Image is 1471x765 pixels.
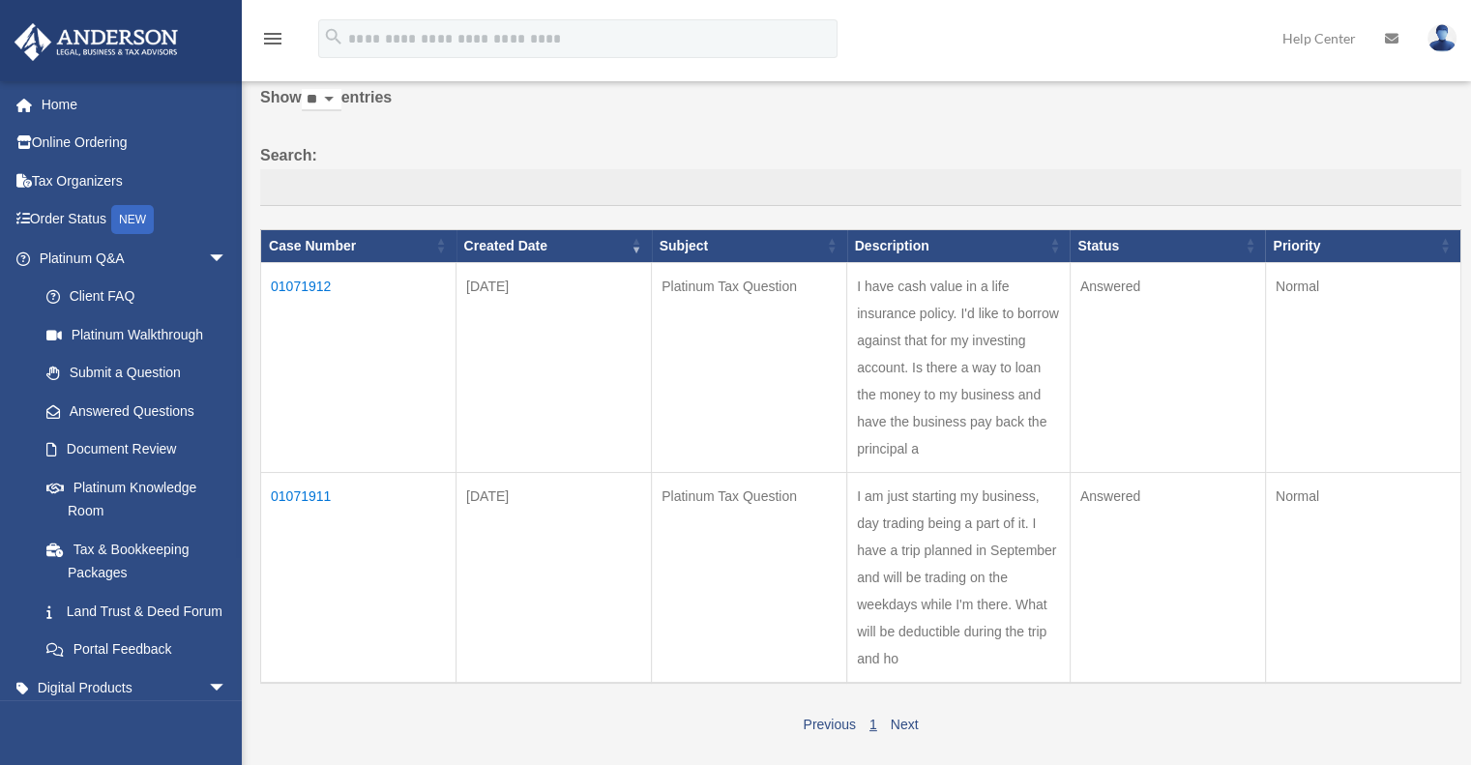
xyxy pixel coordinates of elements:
[27,315,247,354] a: Platinum Walkthrough
[847,229,1071,262] th: Description: activate to sort column ascending
[1070,262,1265,472] td: Answered
[14,239,247,278] a: Platinum Q&Aarrow_drop_down
[208,239,247,279] span: arrow_drop_down
[27,468,247,530] a: Platinum Knowledge Room
[111,205,154,234] div: NEW
[456,262,652,472] td: [DATE]
[14,162,256,200] a: Tax Organizers
[208,668,247,708] span: arrow_drop_down
[456,472,652,683] td: [DATE]
[1070,229,1265,262] th: Status: activate to sort column ascending
[261,472,456,683] td: 01071911
[652,472,847,683] td: Platinum Tax Question
[261,34,284,50] a: menu
[652,262,847,472] td: Platinum Tax Question
[302,89,341,111] select: Showentries
[260,142,1461,206] label: Search:
[456,229,652,262] th: Created Date: activate to sort column ascending
[803,717,855,732] a: Previous
[9,23,184,61] img: Anderson Advisors Platinum Portal
[652,229,847,262] th: Subject: activate to sort column ascending
[323,26,344,47] i: search
[14,668,256,707] a: Digital Productsarrow_drop_down
[27,278,247,316] a: Client FAQ
[869,717,877,732] a: 1
[1070,472,1265,683] td: Answered
[260,169,1461,206] input: Search:
[847,472,1071,683] td: I am just starting my business, day trading being a part of it. I have a trip planned in Septembe...
[1265,229,1460,262] th: Priority: activate to sort column ascending
[27,530,247,592] a: Tax & Bookkeeping Packages
[1265,262,1460,472] td: Normal
[27,430,247,469] a: Document Review
[27,592,247,631] a: Land Trust & Deed Forum
[1265,472,1460,683] td: Normal
[27,631,247,669] a: Portal Feedback
[14,124,256,162] a: Online Ordering
[1427,24,1456,52] img: User Pic
[261,229,456,262] th: Case Number: activate to sort column ascending
[260,84,1461,131] label: Show entries
[27,392,237,430] a: Answered Questions
[14,85,256,124] a: Home
[891,717,919,732] a: Next
[261,262,456,472] td: 01071912
[14,200,256,240] a: Order StatusNEW
[847,262,1071,472] td: I have cash value in a life insurance policy. I'd like to borrow against that for my investing ac...
[27,354,247,393] a: Submit a Question
[261,27,284,50] i: menu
